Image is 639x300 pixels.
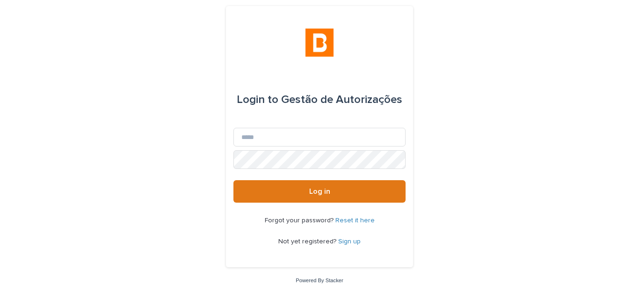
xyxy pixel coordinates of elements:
[278,238,338,245] span: Not yet registered?
[237,87,402,113] div: Gestão de Autorizações
[309,188,330,195] span: Log in
[305,29,334,57] img: zVaNuJHRTjyIjT5M9Xd5
[296,278,343,283] a: Powered By Stacker
[265,217,335,224] span: Forgot your password?
[237,94,278,105] span: Login to
[335,217,375,224] a: Reset it here
[233,180,406,203] button: Log in
[338,238,361,245] a: Sign up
